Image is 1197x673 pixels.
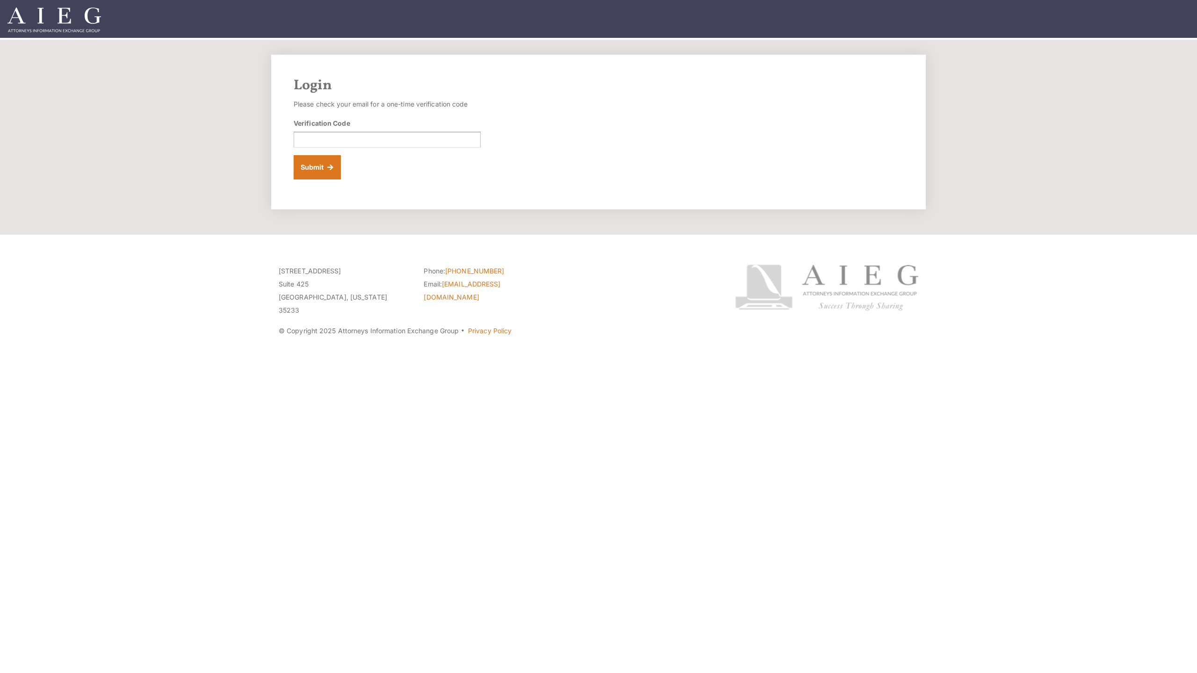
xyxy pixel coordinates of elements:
p: [STREET_ADDRESS] Suite 425 [GEOGRAPHIC_DATA], [US_STATE] 35233 [279,265,410,317]
button: Submit [294,155,341,179]
a: Privacy Policy [468,327,512,335]
li: Phone: [424,265,555,278]
label: Verification Code [294,118,350,128]
img: Attorneys Information Exchange Group [7,7,101,32]
img: Attorneys Information Exchange Group logo [735,265,918,311]
p: Please check your email for a one-time verification code [294,98,481,111]
h2: Login [294,77,903,94]
p: © Copyright 2025 Attorneys Information Exchange Group [279,324,700,337]
span: · [461,330,465,335]
li: Email: [424,278,555,304]
a: [EMAIL_ADDRESS][DOMAIN_NAME] [424,280,500,301]
a: [PHONE_NUMBER] [445,267,504,275]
